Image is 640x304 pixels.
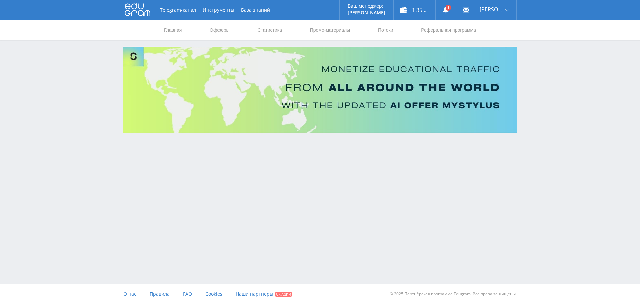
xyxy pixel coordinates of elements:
span: О нас [123,291,136,297]
a: Офферы [209,20,230,40]
span: Наши партнеры [236,291,273,297]
span: Правила [150,291,170,297]
span: [PERSON_NAME] [480,7,503,12]
a: О нас [123,284,136,304]
a: Главная [163,20,182,40]
div: © 2025 Партнёрская программа Edugram. Все права защищены. [323,284,517,304]
span: Скидки [275,292,292,297]
span: Cookies [205,291,222,297]
a: Cookies [205,284,222,304]
a: Наши партнеры Скидки [236,284,292,304]
a: Правила [150,284,170,304]
a: FAQ [183,284,192,304]
a: Реферальная программа [420,20,477,40]
span: FAQ [183,291,192,297]
a: Промо-материалы [309,20,351,40]
p: [PERSON_NAME] [348,10,385,15]
img: Banner [123,47,517,133]
a: Потоки [377,20,394,40]
a: Статистика [257,20,283,40]
p: Ваш менеджер: [348,3,385,9]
